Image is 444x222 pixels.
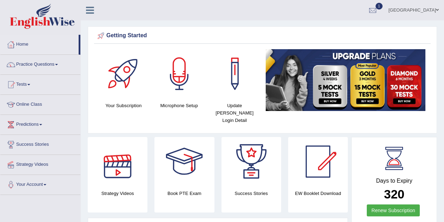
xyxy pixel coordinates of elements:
[384,187,404,201] b: 320
[0,175,80,192] a: Your Account
[96,31,429,41] div: Getting Started
[359,178,429,184] h4: Days to Expiry
[0,35,79,52] a: Home
[0,115,80,132] a: Predictions
[88,190,147,197] h4: Strategy Videos
[0,135,80,152] a: Success Stories
[367,204,420,216] a: Renew Subscription
[99,102,148,109] h4: Your Subscription
[155,102,203,109] h4: Microphone Setup
[0,55,80,72] a: Practice Questions
[266,49,425,111] img: small5.jpg
[0,155,80,172] a: Strategy Videos
[221,190,281,197] h4: Success Stories
[288,190,348,197] h4: EW Booklet Download
[154,190,214,197] h4: Book PTE Exam
[0,95,80,112] a: Online Class
[210,102,259,124] h4: Update [PERSON_NAME] Login Detail
[376,3,383,9] span: 1
[0,75,80,92] a: Tests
